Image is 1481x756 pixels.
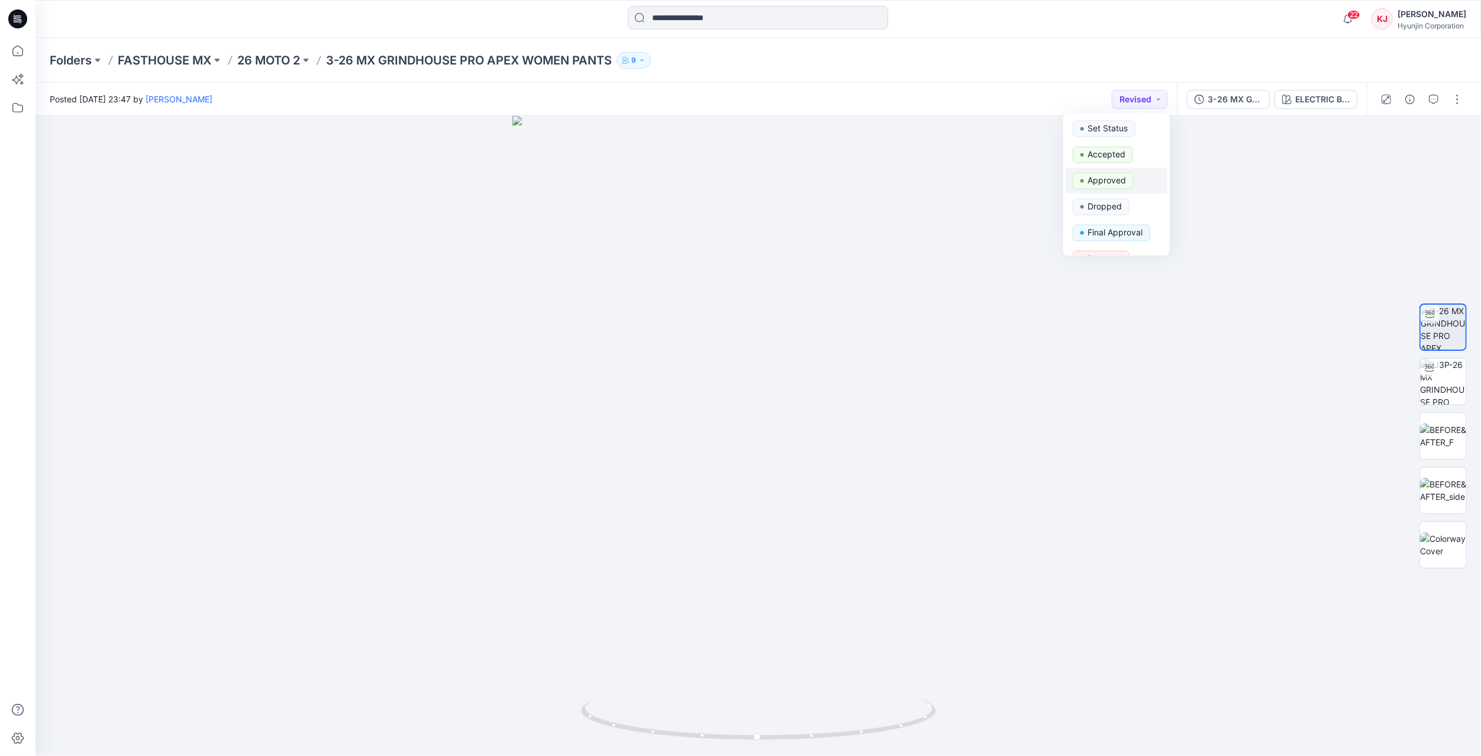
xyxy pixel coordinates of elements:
[617,52,651,69] button: 9
[237,52,300,69] a: 26 MOTO 2
[146,94,212,104] a: [PERSON_NAME]
[1401,90,1419,109] button: Details
[1398,7,1466,21] div: [PERSON_NAME]
[1088,121,1128,136] p: Set Status
[1187,90,1270,109] button: 3-26 MX GRINDHOUSE PRO APEX WOMEN PANTS
[50,52,92,69] a: Folders
[1275,90,1357,109] button: ELECTRIC BLUE
[1421,305,1466,350] img: 3-26 MX GRINDHOUSE PRO APEX WOMEN PANTS
[1088,225,1143,240] p: Final Approval
[1398,21,1466,30] div: Hyunjin Corporation
[118,52,211,69] a: FASTHOUSE MX
[1088,199,1122,214] p: Dropped
[631,54,636,67] p: 9
[1420,478,1466,503] img: BEFORE&AFTER_side
[1088,173,1126,188] p: Approved
[1088,147,1125,162] p: Accepted
[1420,532,1466,557] img: Colorway Cover
[1295,93,1350,106] div: ELECTRIC BLUE
[50,93,212,105] span: Posted [DATE] 23:47 by
[326,52,612,69] p: 3-26 MX GRINDHOUSE PRO APEX WOMEN PANTS
[1208,93,1262,106] div: 3-26 MX GRINDHOUSE PRO APEX WOMEN PANTS
[1088,251,1122,266] p: Rejected
[1372,8,1393,30] div: KJ
[1420,358,1466,405] img: 2J3P-26 MX GRINDHOUSE PRO APEX WOMEN SET
[1347,10,1360,20] span: 22
[1420,424,1466,448] img: BEFORE&AFTER_F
